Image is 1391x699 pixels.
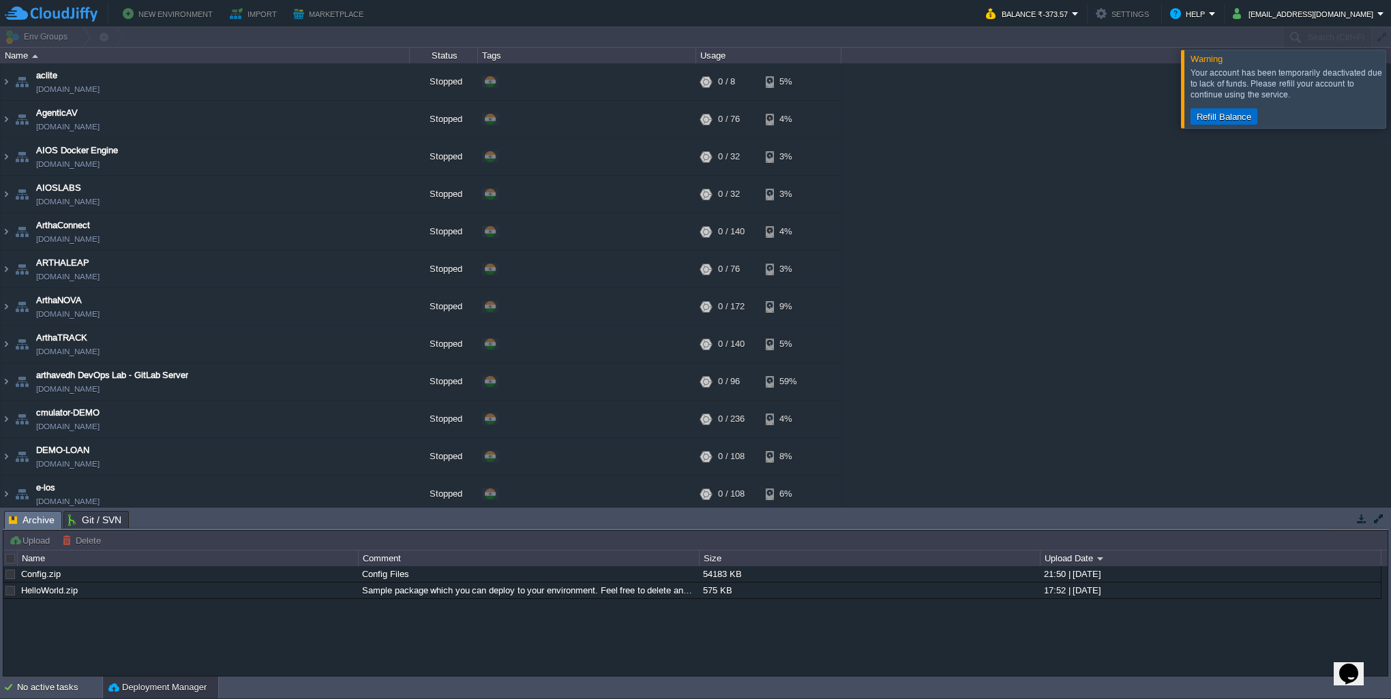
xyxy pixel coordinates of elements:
div: Stopped [410,176,478,213]
div: Tags [479,48,695,63]
div: Stopped [410,251,478,288]
iframe: chat widget [1334,644,1377,685]
a: ArthaTRACK [36,331,87,345]
div: 0 / 96 [718,363,740,400]
a: arthavedh DevOps Lab - GitLab Server [36,369,188,382]
button: Settings [1096,5,1153,22]
a: AIOS Docker Engine [36,144,118,157]
a: [DOMAIN_NAME] [36,307,100,321]
img: AMDAwAAAACH5BAEAAAAALAAAAAABAAEAAAICRAEAOw== [1,288,12,325]
img: CloudJiffy [5,5,98,22]
img: AMDAwAAAACH5BAEAAAAALAAAAAABAAEAAAICRAEAOw== [12,213,31,250]
div: Usage [697,48,841,63]
div: 21:50 | [DATE] [1041,566,1380,582]
img: AMDAwAAAACH5BAEAAAAALAAAAAABAAEAAAICRAEAOw== [1,63,12,100]
a: DEMO-LOAN [36,444,89,457]
a: ArthaNOVA [36,294,82,307]
span: Git / SVN [68,512,121,528]
img: AMDAwAAAACH5BAEAAAAALAAAAAABAAEAAAICRAEAOw== [1,401,12,437]
img: AMDAwAAAACH5BAEAAAAALAAAAAABAAEAAAICRAEAOw== [12,101,31,138]
div: 3% [766,176,810,213]
div: Comment [359,550,699,566]
div: Stopped [410,213,478,250]
div: Name [18,550,358,566]
button: Deployment Manager [108,681,207,694]
button: Delete [62,534,105,546]
div: 0 / 108 [718,476,745,512]
img: AMDAwAAAACH5BAEAAAAALAAAAAABAAEAAAICRAEAOw== [12,476,31,512]
a: [DOMAIN_NAME] [36,457,100,471]
img: AMDAwAAAACH5BAEAAAAALAAAAAABAAEAAAICRAEAOw== [12,326,31,362]
a: [DOMAIN_NAME] [36,420,100,433]
div: Stopped [410,326,478,362]
span: Archive [9,512,55,529]
img: AMDAwAAAACH5BAEAAAAALAAAAAABAAEAAAICRAEAOw== [1,438,12,475]
div: 4% [766,401,810,437]
a: [DOMAIN_NAME] [36,345,100,358]
img: AMDAwAAAACH5BAEAAAAALAAAAAABAAEAAAICRAEAOw== [12,138,31,175]
a: Config.zip [21,569,61,579]
img: AMDAwAAAACH5BAEAAAAALAAAAAABAAEAAAICRAEAOw== [1,326,12,362]
a: [DOMAIN_NAME] [36,232,100,246]
a: [DOMAIN_NAME] [36,495,100,508]
div: 9% [766,288,810,325]
img: AMDAwAAAACH5BAEAAAAALAAAAAABAAEAAAICRAEAOw== [1,213,12,250]
img: AMDAwAAAACH5BAEAAAAALAAAAAABAAEAAAICRAEAOw== [12,363,31,400]
button: Marketplace [293,5,368,22]
div: 575 KB [700,582,1039,598]
div: 5% [766,326,810,362]
div: Stopped [410,101,478,138]
a: HelloWorld.zip [21,585,78,595]
a: AgenticAV [36,106,78,120]
a: [DOMAIN_NAME] [36,195,100,208]
div: 0 / 140 [718,213,745,250]
button: Balance ₹-373.57 [986,5,1072,22]
div: No active tasks [17,677,102,698]
a: [DOMAIN_NAME] [36,157,100,171]
a: [DOMAIN_NAME] [36,382,100,396]
a: e-los [36,481,55,495]
img: AMDAwAAAACH5BAEAAAAALAAAAAABAAEAAAICRAEAOw== [32,55,38,58]
a: cmulator-DEMO [36,406,100,420]
a: [DOMAIN_NAME] [36,270,100,283]
div: 0 / 76 [718,251,740,288]
div: 6% [766,476,810,512]
img: AMDAwAAAACH5BAEAAAAALAAAAAABAAEAAAICRAEAOw== [1,176,12,213]
a: ArthaConnect [36,219,90,232]
div: Stopped [410,363,478,400]
div: 0 / 32 [718,138,740,175]
div: 4% [766,101,810,138]
span: Warning [1191,54,1223,64]
div: Upload Date [1041,550,1381,566]
div: Stopped [410,438,478,475]
div: 5% [766,63,810,100]
div: Stopped [410,288,478,325]
div: Stopped [410,476,478,512]
div: Stopped [410,63,478,100]
button: Import [230,5,281,22]
div: Size [700,550,1040,566]
img: AMDAwAAAACH5BAEAAAAALAAAAAABAAEAAAICRAEAOw== [12,438,31,475]
div: Stopped [410,138,478,175]
div: 17:52 | [DATE] [1041,582,1380,598]
button: Refill Balance [1193,110,1255,123]
div: Status [410,48,477,63]
button: Help [1170,5,1209,22]
a: [DOMAIN_NAME] [36,120,100,134]
div: 0 / 140 [718,326,745,362]
div: Your account has been temporarily deactivated due to lack of funds. Please refill your account to... [1191,67,1382,100]
div: 4% [766,213,810,250]
img: AMDAwAAAACH5BAEAAAAALAAAAAABAAEAAAICRAEAOw== [12,63,31,100]
a: AIOSLABS [36,181,81,195]
img: AMDAwAAAACH5BAEAAAAALAAAAAABAAEAAAICRAEAOw== [1,138,12,175]
span: [DOMAIN_NAME] [36,82,100,96]
img: AMDAwAAAACH5BAEAAAAALAAAAAABAAEAAAICRAEAOw== [1,476,12,512]
img: AMDAwAAAACH5BAEAAAAALAAAAAABAAEAAAICRAEAOw== [12,288,31,325]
